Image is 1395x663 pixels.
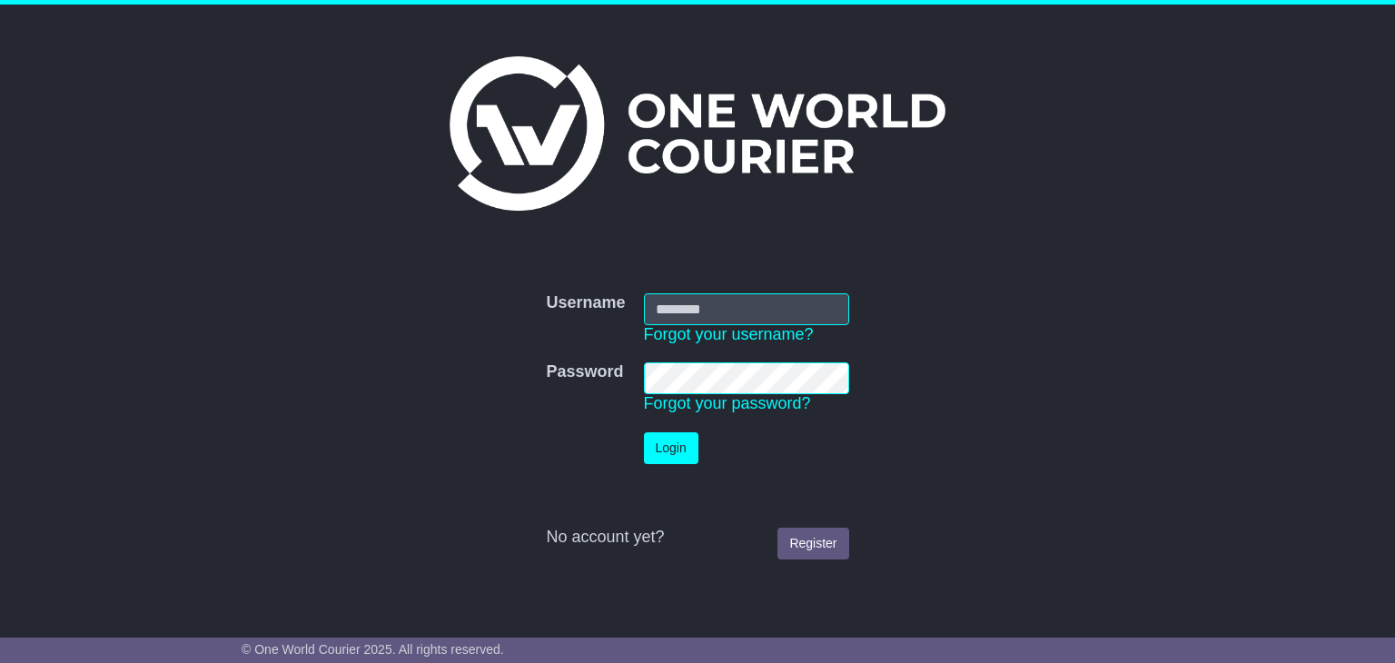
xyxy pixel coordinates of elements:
[546,362,623,382] label: Password
[450,56,945,211] img: One World
[242,642,504,657] span: © One World Courier 2025. All rights reserved.
[644,394,811,412] a: Forgot your password?
[777,528,848,559] a: Register
[546,293,625,313] label: Username
[546,528,848,548] div: No account yet?
[644,432,698,464] button: Login
[644,325,814,343] a: Forgot your username?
